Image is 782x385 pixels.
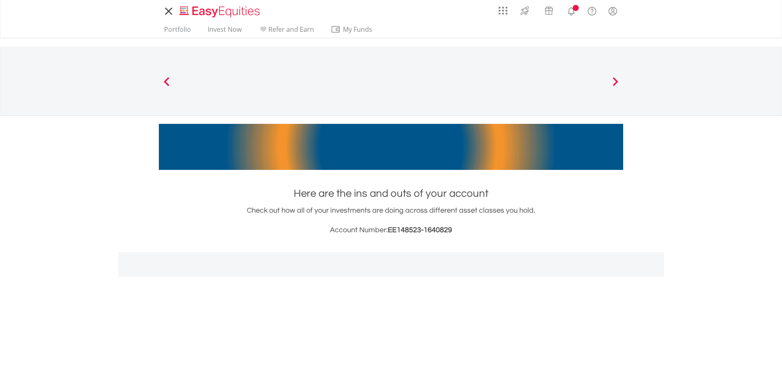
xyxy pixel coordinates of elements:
span: My Funds [331,24,384,35]
a: Invest Now [204,25,245,38]
a: Vouchers [537,2,561,17]
span: EE148523-1640829 [388,226,452,234]
img: EasyMortage Promotion Banner [159,124,623,170]
a: Notifications [561,2,582,18]
img: thrive-v2.svg [518,4,532,17]
h1: Here are the ins and outs of your account [159,186,623,201]
div: Check out how all of your investments are doing across different asset classes you hold. [159,205,623,236]
a: Refer and Earn [255,25,317,38]
img: EasyEquities_Logo.png [178,5,263,18]
h3: Account Number: [159,224,623,236]
img: vouchers-v2.svg [542,4,556,17]
a: AppsGrid [493,2,513,15]
span: Refer and Earn [268,25,314,34]
a: FAQ's and Support [582,2,602,18]
a: Portfolio [161,25,194,38]
img: grid-menu-icon.svg [499,6,507,15]
a: Home page [176,2,263,18]
a: My Profile [602,2,623,20]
